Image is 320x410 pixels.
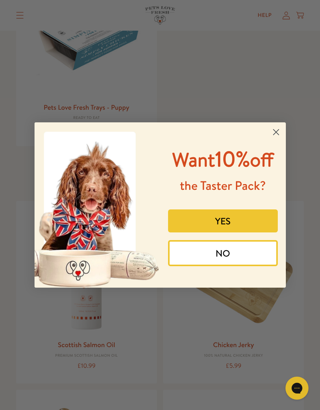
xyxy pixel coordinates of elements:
[168,240,278,266] button: NO
[168,209,278,232] button: YES
[172,147,215,173] span: Want
[282,374,312,402] iframe: Gorgias live chat messenger
[172,144,274,173] span: 10%
[35,122,160,288] img: 8afefe80-1ef6-417a-b86b-9520c2248d41.jpeg
[180,177,266,194] span: the Taster Pack?
[250,147,274,173] span: off
[269,125,283,139] button: Close dialog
